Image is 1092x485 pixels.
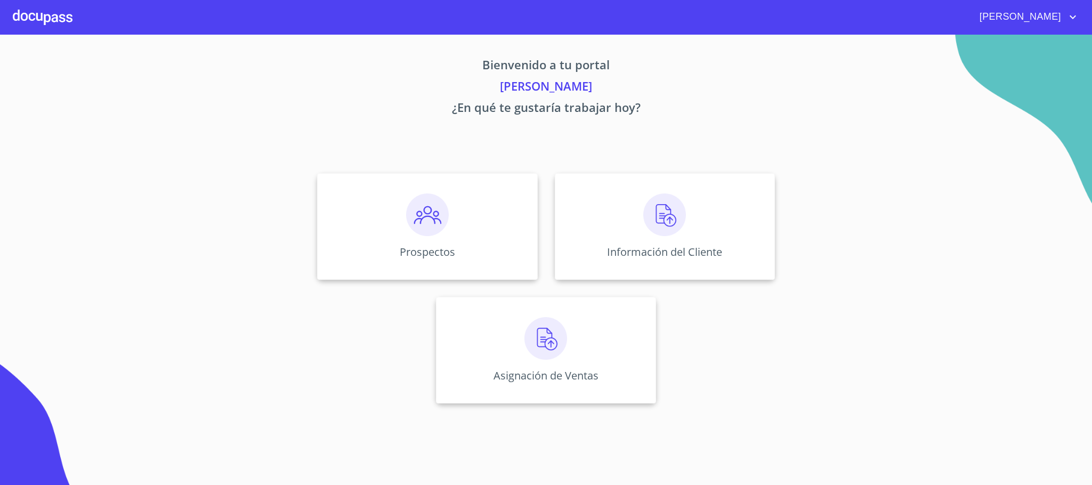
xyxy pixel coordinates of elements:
p: ¿En qué te gustaría trabajar hoy? [218,99,875,120]
img: carga.png [643,193,686,236]
p: Prospectos [400,245,455,259]
p: Asignación de Ventas [494,368,598,383]
img: carga.png [524,317,567,360]
span: [PERSON_NAME] [972,9,1066,26]
button: account of current user [972,9,1079,26]
p: Información del Cliente [607,245,722,259]
img: prospectos.png [406,193,449,236]
p: Bienvenido a tu portal [218,56,875,77]
p: [PERSON_NAME] [218,77,875,99]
